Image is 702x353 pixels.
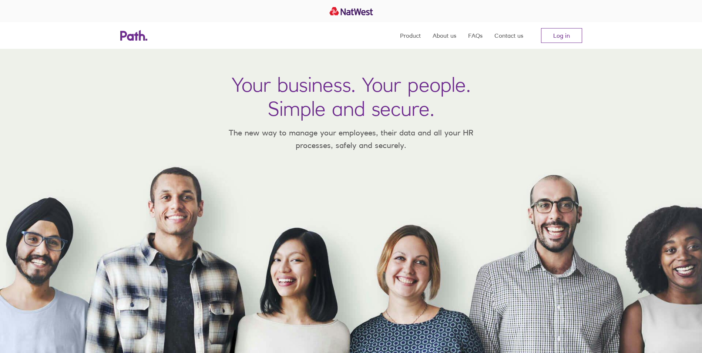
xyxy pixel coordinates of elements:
h1: Your business. Your people. Simple and secure. [232,73,471,121]
a: Contact us [494,22,523,49]
a: About us [433,22,456,49]
a: FAQs [468,22,483,49]
a: Product [400,22,421,49]
p: The new way to manage your employees, their data and all your HR processes, safely and securely. [218,127,484,151]
a: Log in [541,28,582,43]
